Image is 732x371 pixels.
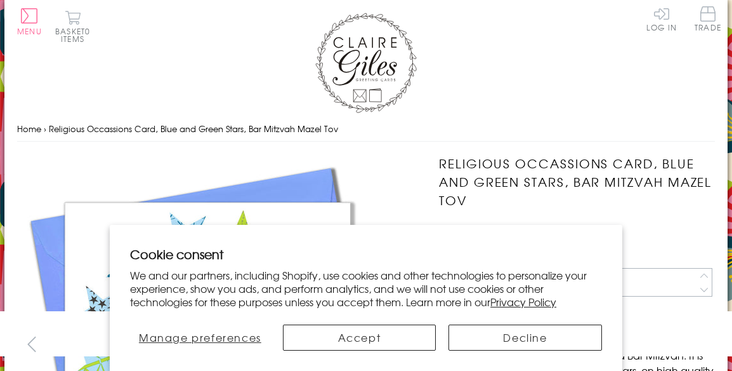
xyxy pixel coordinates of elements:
a: Privacy Policy [490,294,556,309]
span: 0 items [61,25,90,44]
button: Manage preferences [130,325,270,351]
span: Trade [695,6,721,31]
span: Manage preferences [139,330,261,345]
span: › [44,123,46,135]
a: Log In [646,6,677,31]
button: Accept [283,325,436,351]
a: Home [17,123,41,135]
button: Basket0 items [55,10,90,43]
h2: Cookie consent [130,245,602,263]
button: Menu [17,8,42,35]
span: Menu [17,25,42,37]
h1: Religious Occassions Card, Blue and Green Stars, Bar Mitzvah Mazel Tov [439,154,715,209]
p: We and our partners, including Shopify, use cookies and other technologies to personalize your ex... [130,269,602,308]
span: Religious Occassions Card, Blue and Green Stars, Bar Mitzvah Mazel Tov [49,123,338,135]
button: prev [17,330,46,358]
nav: breadcrumbs [17,116,715,142]
img: Claire Giles Greetings Cards [315,13,417,113]
a: Trade [695,6,721,34]
span: SH205 [439,222,468,238]
button: Decline [448,325,602,351]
